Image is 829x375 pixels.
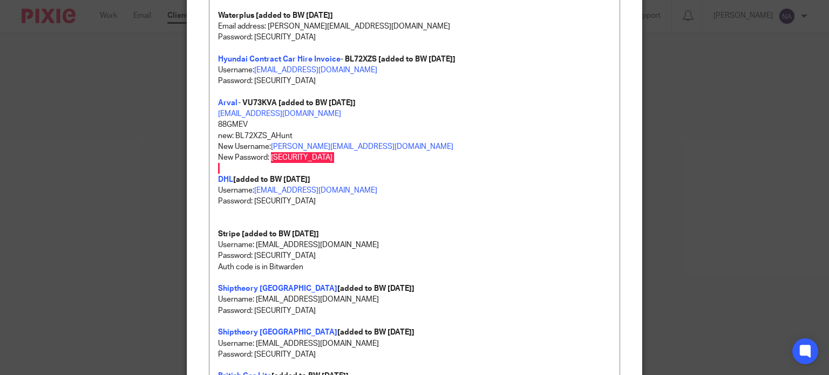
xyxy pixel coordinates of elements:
[218,21,611,32] p: Email address: [PERSON_NAME][EMAIL_ADDRESS][DOMAIN_NAME]
[218,65,611,76] p: Username:
[218,99,238,107] a: Arval
[218,56,341,63] a: Hyundai Contract Car Hire Invoice
[341,56,456,63] strong: - BL72XZS [added to BW [DATE]]
[218,131,611,141] p: new: BL72XZS_AHunt
[218,349,611,360] p: Password: [SECURITY_DATA]
[218,338,611,349] p: Username: [EMAIL_ADDRESS][DOMAIN_NAME]
[233,176,310,183] strong: [added to BW [DATE]]
[337,329,414,336] strong: [added to BW [DATE]]
[218,230,319,238] strong: Stripe [added to BW [DATE]]
[218,32,611,43] p: Password: [SECURITY_DATA]
[218,285,337,292] a: Shiptheory [GEOGRAPHIC_DATA]
[218,185,611,196] p: Username:
[218,110,341,118] a: [EMAIL_ADDRESS][DOMAIN_NAME]
[218,12,333,19] strong: Waterplus [added to BW [DATE]]
[218,141,611,152] p: New Username:
[218,196,611,207] p: Password: [SECURITY_DATA]
[254,66,377,74] a: [EMAIL_ADDRESS][DOMAIN_NAME]
[218,329,337,336] a: Shiptheory [GEOGRAPHIC_DATA]
[218,294,611,305] p: Username: [EMAIL_ADDRESS][DOMAIN_NAME]
[254,187,377,194] a: [EMAIL_ADDRESS][DOMAIN_NAME]
[218,152,611,163] p: New Password: [SECURITY_DATA]
[218,250,611,261] p: Password: [SECURITY_DATA]
[218,119,611,130] p: 88GMEV
[271,143,453,151] a: [PERSON_NAME][EMAIL_ADDRESS][DOMAIN_NAME]
[238,99,356,107] strong: - VU73KVA [added to BW [DATE]]
[218,305,611,316] p: Password: [SECURITY_DATA]
[337,285,414,292] strong: [added to BW [DATE]]
[218,176,233,183] a: DHL
[218,76,611,86] p: Password: [SECURITY_DATA]
[218,240,611,250] p: Username: [EMAIL_ADDRESS][DOMAIN_NAME]
[218,262,611,272] p: Auth code is in Bitwarden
